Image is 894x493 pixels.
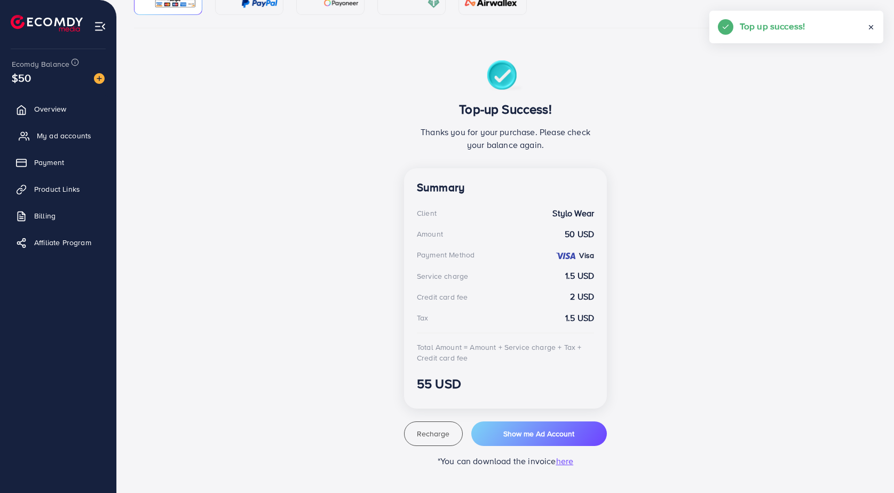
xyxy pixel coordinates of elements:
a: Product Links [8,178,108,200]
a: My ad accounts [8,125,108,146]
img: menu [94,20,106,33]
img: credit [555,252,576,260]
div: Credit card fee [417,292,468,302]
a: Affiliate Program [8,232,108,253]
img: success [487,60,525,93]
h5: Top up success! [740,19,805,33]
strong: 1.5 USD [565,270,594,282]
div: Tax [417,312,428,323]
a: Billing [8,205,108,226]
h4: Summary [417,181,594,194]
h3: Top-up Success! [417,101,594,117]
span: Ecomdy Balance [12,59,69,69]
span: Show me Ad Account [503,428,574,439]
div: Amount [417,229,443,239]
a: Overview [8,98,108,120]
strong: 1.5 USD [565,312,594,324]
span: Product Links [34,184,80,194]
img: logo [11,15,83,32]
img: image [94,73,105,84]
span: here [556,455,574,467]
button: Recharge [404,421,463,446]
div: Total Amount = Amount + Service charge + Tax + Credit card fee [417,342,594,364]
span: Overview [34,104,66,114]
a: Payment [8,152,108,173]
div: Client [417,208,437,218]
span: My ad accounts [37,130,91,141]
span: Billing [34,210,56,221]
strong: 2 USD [570,291,594,303]
span: Recharge [417,428,449,439]
strong: Stylo Wear [552,207,594,220]
p: Thanks you for your purchase. Please check your balance again. [417,126,594,151]
span: Payment [34,157,64,168]
button: Show me Ad Account [471,421,607,446]
strong: Visa [579,250,594,261]
p: *You can download the invoice [404,455,607,467]
div: Payment Method [417,249,474,260]
span: Affiliate Program [34,237,91,248]
span: $50 [12,70,31,85]
strong: 50 USD [565,228,594,240]
div: Service charge [417,271,468,281]
iframe: Chat [849,445,886,485]
h3: 55 USD [417,376,594,392]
